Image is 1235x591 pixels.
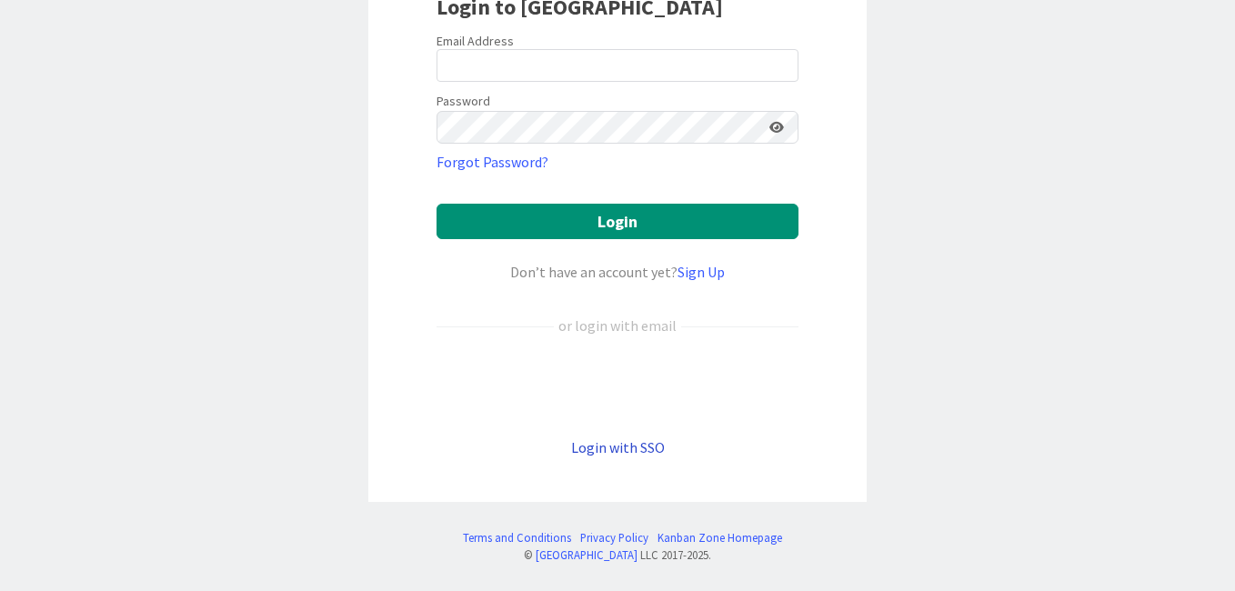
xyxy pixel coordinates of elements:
div: © LLC 2017- 2025 . [454,546,782,564]
div: or login with email [554,315,681,336]
a: Sign Up [678,263,725,281]
iframe: Sign in with Google Button [427,366,808,406]
a: [GEOGRAPHIC_DATA] [536,547,638,562]
div: Don’t have an account yet? [437,261,798,283]
label: Password [437,92,490,111]
button: Login [437,204,798,239]
a: Kanban Zone Homepage [658,529,782,546]
a: Privacy Policy [580,529,648,546]
a: Forgot Password? [437,151,548,173]
a: Terms and Conditions [463,529,571,546]
a: Login with SSO [571,438,665,456]
label: Email Address [437,33,514,49]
